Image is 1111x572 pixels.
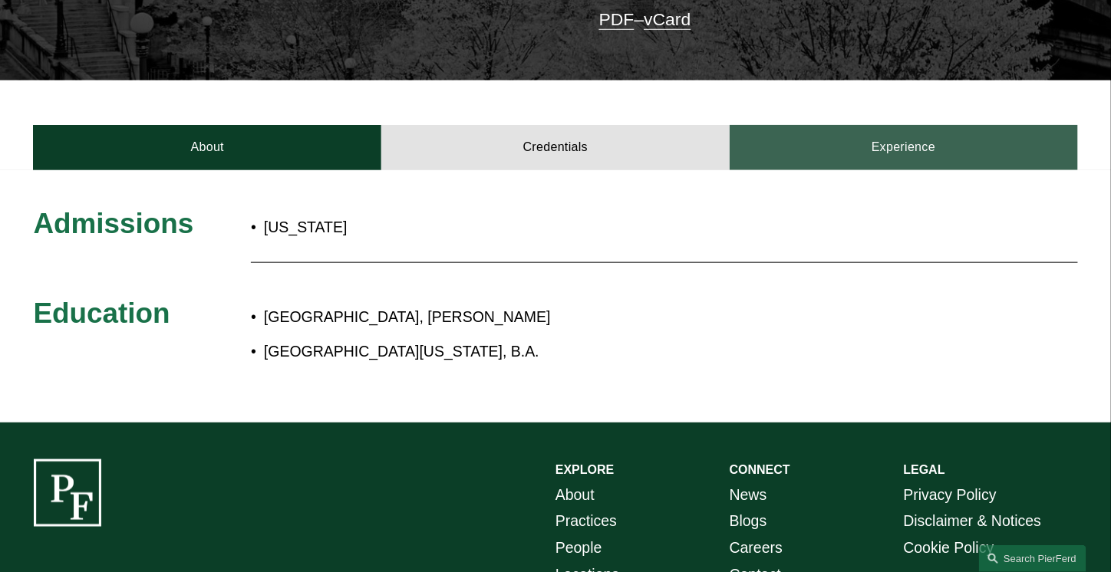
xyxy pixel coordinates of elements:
strong: CONNECT [730,463,790,476]
a: Careers [730,535,783,562]
a: Disclaimer & Notices [904,508,1042,535]
a: People [555,535,602,562]
p: [GEOGRAPHIC_DATA][US_STATE], B.A. [264,338,947,365]
span: Admissions [33,208,193,239]
a: Blogs [730,508,767,535]
a: News [730,482,767,508]
a: Cookie Policy [904,535,994,562]
a: About [33,125,381,170]
a: Privacy Policy [904,482,997,508]
strong: LEGAL [904,463,945,476]
span: Education [33,298,170,329]
strong: EXPLORE [555,463,614,476]
a: Credentials [381,125,730,170]
p: [GEOGRAPHIC_DATA], [PERSON_NAME] [264,304,947,330]
a: Search this site [979,545,1086,572]
a: vCard [644,9,691,29]
a: PDF [599,9,635,29]
a: Practices [555,508,617,535]
a: Experience [730,125,1078,170]
a: About [555,482,595,508]
p: [US_STATE] [264,214,642,241]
